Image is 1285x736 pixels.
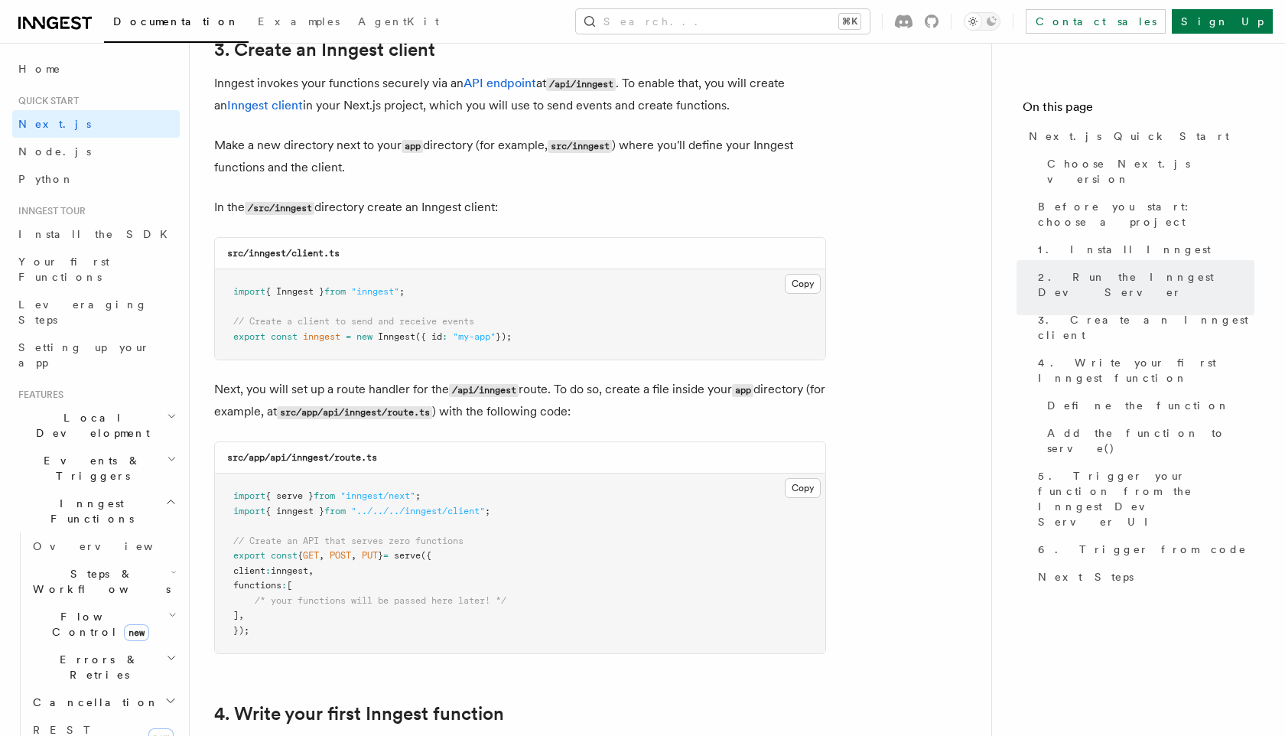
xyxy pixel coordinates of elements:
[1032,349,1254,392] a: 4. Write your first Inngest function
[1032,236,1254,263] a: 1. Install Inngest
[12,389,63,401] span: Features
[1032,563,1254,591] a: Next Steps
[1032,536,1254,563] a: 6. Trigger from code
[1032,462,1254,536] a: 5. Trigger your function from the Inngest Dev Server UI
[255,595,506,606] span: /* your functions will be passed here later! */
[18,228,177,240] span: Install the SDK
[214,73,826,116] p: Inngest invokes your functions securely via an at . To enable that, you will create an in your Ne...
[1038,569,1134,585] span: Next Steps
[1038,355,1254,386] span: 4. Write your first Inngest function
[1029,129,1229,144] span: Next.js Quick Start
[1041,392,1254,419] a: Define the function
[27,566,171,597] span: Steps & Workflows
[308,565,314,576] span: ,
[271,550,298,561] span: const
[785,274,821,294] button: Copy
[351,550,356,561] span: ,
[12,447,180,490] button: Events & Triggers
[12,248,180,291] a: Your first Functions
[356,331,372,342] span: new
[265,565,271,576] span: :
[287,580,292,591] span: [
[12,496,165,526] span: Inngest Functions
[402,140,423,153] code: app
[214,379,826,423] p: Next, you will set up a route handler for the route. To do so, create a file inside your director...
[442,331,447,342] span: :
[27,646,180,689] button: Errors & Retries
[233,286,265,297] span: import
[378,550,383,561] span: }
[233,580,281,591] span: functions
[233,550,265,561] span: export
[27,560,180,603] button: Steps & Workflows
[227,248,340,259] code: src/inngest/client.ts
[27,689,180,716] button: Cancellation
[303,550,319,561] span: GET
[233,490,265,501] span: import
[18,145,91,158] span: Node.js
[27,652,166,682] span: Errors & Retries
[12,165,180,193] a: Python
[351,286,399,297] span: "inngest"
[1047,156,1254,187] span: Choose Next.js version
[12,138,180,165] a: Node.js
[12,334,180,376] a: Setting up your app
[12,410,167,441] span: Local Development
[12,55,180,83] a: Home
[124,624,149,641] span: new
[453,331,496,342] span: "my-app"
[340,490,415,501] span: "inngest/next"
[27,609,168,640] span: Flow Control
[258,15,340,28] span: Examples
[449,384,519,397] code: /api/inngest
[265,506,324,516] span: { inngest }
[12,404,180,447] button: Local Development
[27,695,159,710] span: Cancellation
[383,550,389,561] span: =
[1038,468,1254,529] span: 5. Trigger your function from the Inngest Dev Server UI
[1038,269,1254,300] span: 2. Run the Inngest Dev Server
[18,341,150,369] span: Setting up your app
[27,532,180,560] a: Overview
[298,550,303,561] span: {
[548,140,612,153] code: src/inngest
[18,61,61,77] span: Home
[1172,9,1273,34] a: Sign Up
[732,384,753,397] code: app
[1047,398,1230,413] span: Define the function
[227,98,303,112] a: Inngest client
[785,478,821,498] button: Copy
[12,490,180,532] button: Inngest Functions
[233,316,474,327] span: // Create a client to send and receive events
[18,298,148,326] span: Leveraging Steps
[233,610,239,620] span: ]
[239,610,244,620] span: ,
[1026,9,1166,34] a: Contact sales
[233,565,265,576] span: client
[415,490,421,501] span: ;
[104,5,249,43] a: Documentation
[233,506,265,516] span: import
[303,331,340,342] span: inngest
[1023,98,1254,122] h4: On this page
[330,550,351,561] span: POST
[12,110,180,138] a: Next.js
[464,76,536,90] a: API endpoint
[1032,306,1254,349] a: 3. Create an Inngest client
[1041,419,1254,462] a: Add the function to serve()
[415,331,442,342] span: ({ id
[27,603,180,646] button: Flow Controlnew
[227,452,377,463] code: src/app/api/inngest/route.ts
[214,39,435,60] a: 3. Create an Inngest client
[271,331,298,342] span: const
[485,506,490,516] span: ;
[214,135,826,178] p: Make a new directory next to your directory (for example, ) where you'll define your Inngest func...
[324,286,346,297] span: from
[1038,242,1211,257] span: 1. Install Inngest
[399,286,405,297] span: ;
[214,703,504,725] a: 4. Write your first Inngest function
[349,5,448,41] a: AgentKit
[277,406,432,419] code: src/app/api/inngest/route.ts
[271,565,308,576] span: inngest
[113,15,239,28] span: Documentation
